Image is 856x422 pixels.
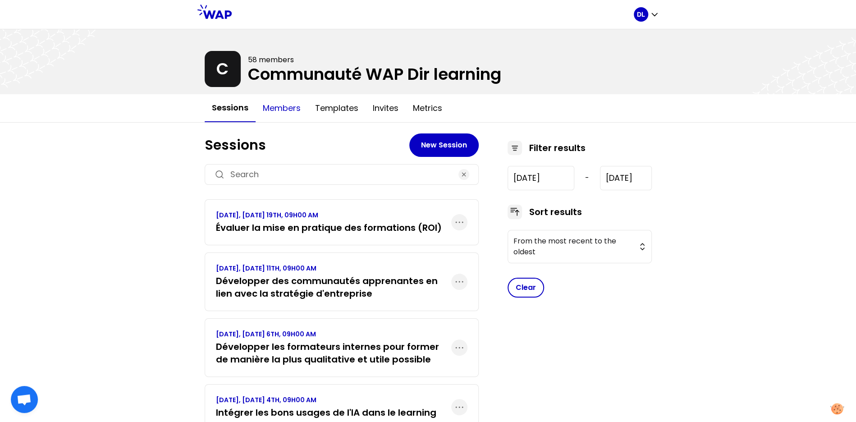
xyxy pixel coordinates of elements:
button: Clear [508,278,544,298]
button: DL [634,7,659,22]
h3: Intégrer les bons usages de l'IA dans le learning [216,406,436,419]
p: [DATE], [DATE] 6TH, 09H00 AM [216,330,451,339]
button: Members [256,95,308,122]
a: [DATE], [DATE] 19TH, 09H00 AMÉvaluer la mise en pratique des formations (ROI) [216,211,442,234]
p: [DATE], [DATE] 4TH, 09H00 AM [216,395,436,404]
button: Manage your preferences about cookies [825,398,849,420]
p: [DATE], [DATE] 11TH, 09H00 AM [216,264,451,273]
span: - [585,173,589,183]
button: Metrics [406,95,449,122]
input: YYYY-M-D [600,166,651,190]
span: From the most recent to the oldest [513,236,633,257]
input: Search [230,168,453,181]
a: [DATE], [DATE] 6TH, 09H00 AMDévelopper les formateurs internes pour former de manière la plus qua... [216,330,451,366]
button: Sessions [205,94,256,122]
h3: Filter results [529,142,586,154]
h3: Sort results [529,206,582,218]
h3: Évaluer la mise en pratique des formations (ROI) [216,221,442,234]
a: Ouvrir le chat [11,386,38,413]
a: [DATE], [DATE] 11TH, 09H00 AMDévelopper des communautés apprenantes en lien avec la stratégie d'e... [216,264,451,300]
h3: Développer des communautés apprenantes en lien avec la stratégie d'entreprise [216,275,451,300]
input: YYYY-M-D [508,166,575,190]
button: Invites [366,95,406,122]
button: New Session [409,133,479,157]
h3: Développer les formateurs internes pour former de manière la plus qualitative et utile possible [216,340,451,366]
h1: Sessions [205,137,409,153]
a: [DATE], [DATE] 4TH, 09H00 AMIntégrer les bons usages de l'IA dans le learning [216,395,436,419]
button: Templates [308,95,366,122]
button: From the most recent to the oldest [508,230,652,263]
p: DL [637,10,645,19]
p: [DATE], [DATE] 19TH, 09H00 AM [216,211,442,220]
